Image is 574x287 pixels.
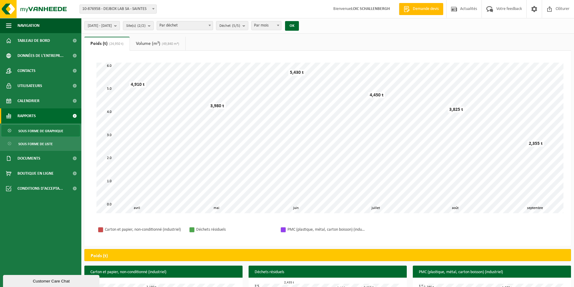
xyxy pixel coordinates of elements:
h3: Carton et papier, non-conditionné (industriel) [84,266,243,279]
span: Site(s) [126,21,146,30]
div: 3,980 t [209,103,226,109]
h3: Déchets résiduels [249,266,407,279]
span: Sous forme de graphique [18,125,63,137]
strong: LOIC SCHALLENBERGH [351,7,390,11]
span: (49,840 m³) [160,42,179,46]
div: 3,825 t [448,107,465,113]
span: (24,950 t) [108,42,124,46]
a: Volume (m³) [130,37,185,51]
div: 2,355 t [527,141,544,147]
button: [DATE] - [DATE] [84,21,120,30]
button: OK [285,21,299,31]
span: Boutique en ligne [17,166,54,181]
span: 10-876958 - DEJBOX LAB SA - SAINTES [80,5,157,14]
span: Conditions d'accepta... [17,181,63,196]
button: Site(s)(2/2) [123,21,154,30]
div: 4,910 t [129,82,146,88]
div: 4,450 t [368,92,385,98]
h3: PMC (plastique, métal, carton boisson) (industriel) [413,266,571,279]
span: Par déchet [157,21,213,30]
count: (2/2) [137,24,146,28]
span: Données de l'entrepr... [17,48,64,63]
count: (5/5) [232,24,240,28]
div: Déchets résiduels [196,226,274,233]
span: Contacts [17,63,36,78]
span: 10-876958 - DEJBOX LAB SA - SAINTES [80,5,156,13]
span: Par mois [252,21,281,30]
span: Demande devis [411,6,440,12]
a: Sous forme de graphique [2,125,80,136]
div: PMC (plastique, métal, carton boisson) (industriel) [287,226,366,233]
div: Carton et papier, non-conditionné (industriel) [105,226,183,233]
span: Utilisateurs [17,78,42,93]
a: Poids (t) [84,37,130,51]
span: Déchet [219,21,240,30]
span: Sous forme de liste [18,138,53,150]
a: Demande devis [399,3,443,15]
span: [DATE] - [DATE] [88,21,112,30]
div: 5,430 t [288,70,305,76]
h2: Poids (t) [85,249,114,263]
div: 2,435 t [283,280,296,285]
span: Documents [17,151,40,166]
span: Par mois [251,21,281,30]
span: Rapports [17,108,36,123]
a: Sous forme de liste [2,138,80,149]
span: Calendrier [17,93,39,108]
span: Tableau de bord [17,33,50,48]
span: Navigation [17,18,39,33]
iframe: chat widget [3,274,101,287]
button: Déchet(5/5) [216,21,248,30]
